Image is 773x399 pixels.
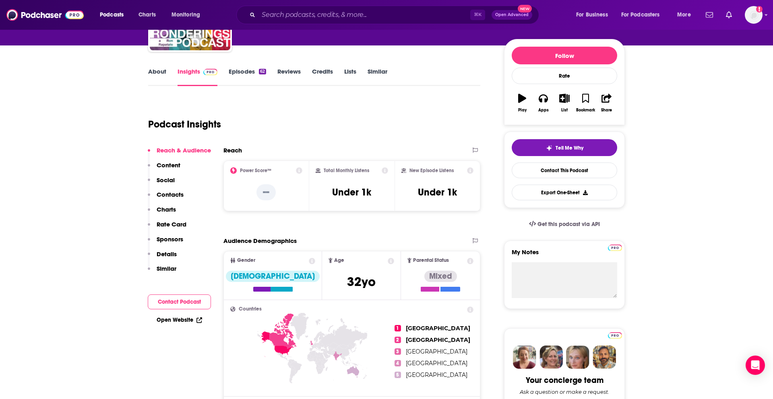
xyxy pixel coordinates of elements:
[157,220,186,228] p: Rate Card
[100,9,124,21] span: Podcasts
[395,372,401,378] span: 5
[172,9,200,21] span: Monitoring
[554,88,575,117] button: List
[566,346,589,369] img: Jules Profile
[395,348,401,355] span: 3
[520,389,609,395] div: Ask a question or make a request.
[608,332,622,339] img: Podchaser Pro
[148,265,176,280] button: Similar
[237,258,255,263] span: Gender
[229,68,266,86] a: Episodes62
[368,68,387,86] a: Similar
[538,108,549,113] div: Apps
[244,6,547,24] div: Search podcasts, credits, & more...
[324,168,369,173] h2: Total Monthly Listens
[537,221,600,228] span: Get this podcast via API
[395,360,401,366] span: 4
[203,69,217,75] img: Podchaser Pro
[223,146,242,154] h2: Reach
[240,168,271,173] h2: Power Score™
[258,8,470,21] input: Search podcasts, credits, & more...
[157,317,202,323] a: Open Website
[601,108,612,113] div: Share
[672,8,701,21] button: open menu
[546,145,552,151] img: tell me why sparkle
[424,271,457,282] div: Mixed
[621,9,660,21] span: For Podcasters
[518,108,527,113] div: Play
[178,68,217,86] a: InsightsPodchaser Pro
[334,258,344,263] span: Age
[239,306,262,312] span: Countries
[332,186,371,198] h3: Under 1k
[148,250,177,265] button: Details
[148,68,166,86] a: About
[406,360,467,367] span: [GEOGRAPHIC_DATA]
[703,8,716,22] a: Show notifications dropdown
[347,274,376,290] span: 32 yo
[157,265,176,272] p: Similar
[539,346,563,369] img: Barbara Profile
[406,371,467,378] span: [GEOGRAPHIC_DATA]
[512,68,617,84] div: Rate
[409,168,454,173] h2: New Episode Listens
[492,10,532,20] button: Open AdvancedNew
[470,10,485,20] span: ⌘ K
[533,88,554,117] button: Apps
[575,88,596,117] button: Bookmark
[166,8,211,21] button: open menu
[418,186,457,198] h3: Under 1k
[133,8,161,21] a: Charts
[148,294,211,309] button: Contact Podcast
[576,108,595,113] div: Bookmark
[148,220,186,235] button: Rate Card
[723,8,735,22] a: Show notifications dropdown
[756,6,763,12] svg: Add a profile image
[513,346,536,369] img: Sydney Profile
[561,108,568,113] div: List
[608,243,622,251] a: Pro website
[596,88,617,117] button: Share
[518,5,532,12] span: New
[157,146,211,154] p: Reach & Audience
[138,9,156,21] span: Charts
[745,6,763,24] img: User Profile
[148,235,183,250] button: Sponsors
[157,176,175,184] p: Social
[259,69,266,74] div: 62
[344,68,356,86] a: Lists
[576,9,608,21] span: For Business
[148,176,175,191] button: Social
[746,356,765,375] div: Open Intercom Messenger
[6,7,84,23] img: Podchaser - Follow, Share and Rate Podcasts
[523,214,606,234] a: Get this podcast via API
[413,258,449,263] span: Parental Status
[157,235,183,243] p: Sponsors
[157,161,180,169] p: Content
[593,346,616,369] img: Jon Profile
[157,191,184,198] p: Contacts
[512,47,617,64] button: Follow
[677,9,691,21] span: More
[406,325,470,332] span: [GEOGRAPHIC_DATA]
[312,68,333,86] a: Credits
[148,161,180,176] button: Content
[277,68,301,86] a: Reviews
[512,88,533,117] button: Play
[526,375,604,385] div: Your concierge team
[512,139,617,156] button: tell me why sparkleTell Me Why
[512,185,617,200] button: Export One-Sheet
[745,6,763,24] button: Show profile menu
[512,162,617,178] a: Contact This Podcast
[512,248,617,262] label: My Notes
[94,8,134,21] button: open menu
[148,118,221,130] h1: Podcast Insights
[395,337,401,343] span: 2
[406,336,470,343] span: [GEOGRAPHIC_DATA]
[608,331,622,339] a: Pro website
[148,146,211,161] button: Reach & Audience
[570,8,618,21] button: open menu
[256,184,276,200] p: --
[616,8,672,21] button: open menu
[745,6,763,24] span: Logged in as htibbitts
